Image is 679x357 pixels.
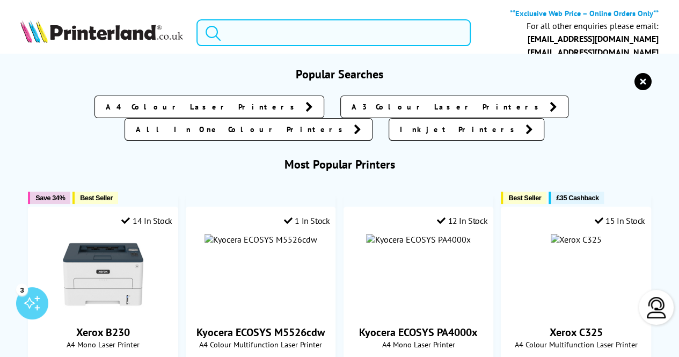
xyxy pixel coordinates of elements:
[196,19,471,46] input: Search product or brand
[205,234,317,245] img: Kyocera ECOSYS M5526cdw
[349,339,487,349] span: A4 Mono Laser Printer
[556,194,598,202] span: £35 Cashback
[366,234,470,245] img: Kyocera ECOSYS PA4000x
[284,215,330,226] div: 1 In Stock
[340,96,568,118] a: A3 Colour Laser Printers
[20,20,183,45] a: Printerland Logo
[16,283,28,295] div: 3
[125,118,373,141] a: All In One Colour Printers
[94,96,324,118] a: A4 Colour Laser Printers
[400,124,520,135] span: Inkjet Printers
[136,124,348,135] span: All In One Colour Printers
[389,118,544,141] a: Inkjet Printers
[63,306,143,317] a: Xerox B230
[63,234,143,315] img: Xerox B230
[20,157,659,172] h3: Most Popular Printers
[528,33,659,44] a: [EMAIL_ADDRESS][DOMAIN_NAME]
[20,67,659,82] h3: Popular Searches
[76,325,130,339] a: Xerox B230
[121,215,172,226] div: 14 In Stock
[359,325,478,339] a: Kyocera ECOSYS PA4000x
[20,20,183,43] img: Printerland Logo
[196,325,325,339] a: Kyocera ECOSYS M5526cdw
[508,194,541,202] span: Best Seller
[501,192,546,204] button: Best Seller
[34,339,172,349] span: A4 Mono Laser Printer
[35,194,65,202] span: Save 34%
[192,339,330,349] span: A4 Colour Multifunction Laser Printer
[437,215,487,226] div: 12 In Stock
[595,215,645,226] div: 15 In Stock
[550,325,603,339] a: Xerox C325
[28,192,70,204] button: Save 34%
[527,21,659,31] div: For all other enquiries please email:
[72,192,118,204] button: Best Seller
[551,234,602,245] img: Xerox C325
[646,297,667,318] img: user-headset-light.svg
[507,339,645,349] span: A4 Colour Multifunction Laser Printer
[106,101,300,112] span: A4 Colour Laser Printers
[549,192,604,204] button: £35 Cashback
[80,194,113,202] span: Best Seller
[352,101,544,112] span: A3 Colour Laser Printers
[510,8,659,18] b: **Exclusive Web Price – Online Orders Only**
[528,47,659,57] a: [EMAIL_ADDRESS][DOMAIN_NAME]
